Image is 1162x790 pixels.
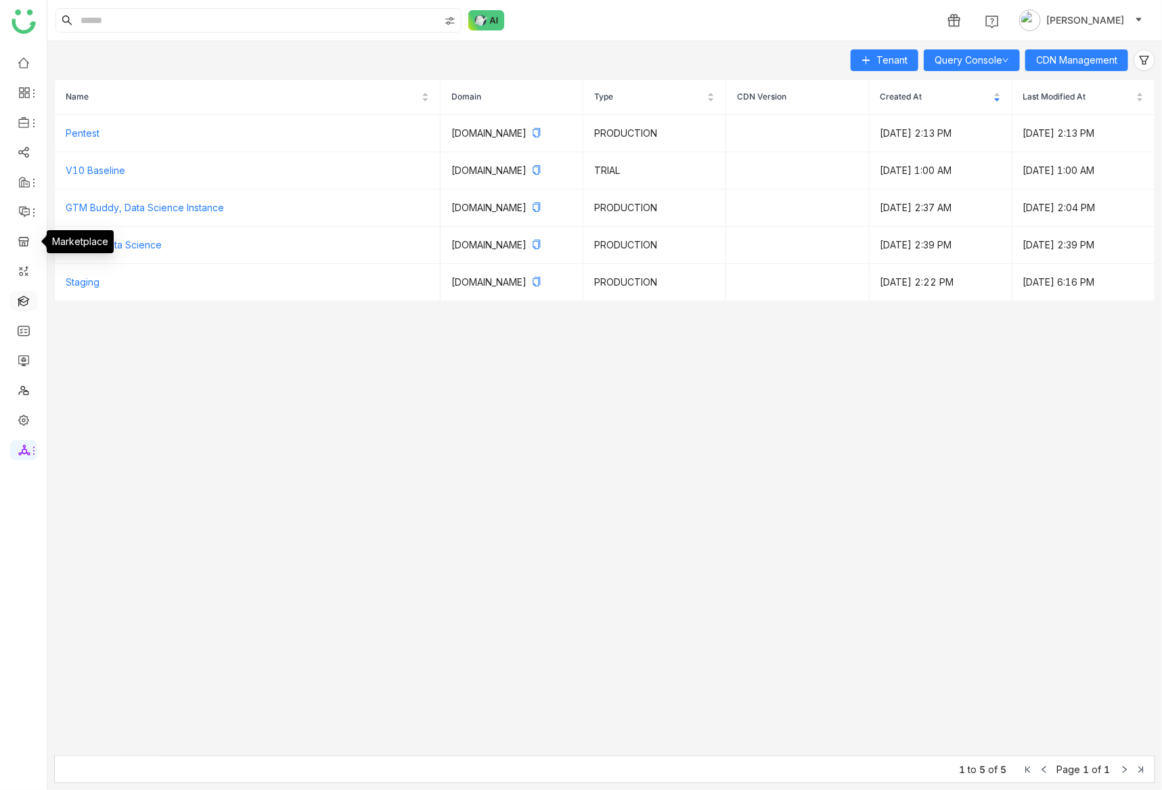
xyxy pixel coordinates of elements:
img: logo [12,9,36,34]
img: search-type.svg [445,16,455,26]
p: [DOMAIN_NAME] [451,126,572,141]
a: GTM Buddy, Data Science Instance [66,202,224,213]
img: avatar [1019,9,1041,31]
td: [DATE] 2:37 AM [870,190,1012,227]
td: [DATE] 2:13 PM [1012,115,1155,152]
span: 5 [979,764,985,775]
span: [PERSON_NAME] [1046,13,1124,28]
th: CDN Version [726,80,869,115]
td: [DATE] 1:00 AM [870,152,1012,190]
td: PRODUCTION [583,190,726,227]
td: [DATE] 2:39 PM [1012,227,1155,264]
p: [DOMAIN_NAME] [451,200,572,215]
p: [DOMAIN_NAME] [451,238,572,253]
a: Staging [66,276,99,288]
p: [DOMAIN_NAME] [451,163,572,178]
td: [DATE] 2:39 PM [870,227,1012,264]
a: Pentest [66,127,99,139]
span: 5 [1000,764,1006,775]
span: of [988,764,998,775]
a: Staging Data Science [66,239,162,250]
td: [DATE] 1:00 AM [1012,152,1155,190]
a: Query Console [935,54,1009,66]
button: Tenant [851,49,918,71]
td: PRODUCTION [583,227,726,264]
td: [DATE] 2:04 PM [1012,190,1155,227]
td: TRIAL [583,152,726,190]
span: of [1092,764,1101,775]
img: help.svg [985,15,999,28]
a: V10 Baseline [66,164,125,176]
td: [DATE] 2:22 PM [870,264,1012,301]
span: 1 [1083,764,1089,775]
span: Page [1056,764,1080,775]
span: CDN Management [1036,53,1117,68]
td: [DATE] 2:13 PM [870,115,1012,152]
td: PRODUCTION [583,264,726,301]
span: 1 [1104,764,1110,775]
img: ask-buddy-normal.svg [468,10,505,30]
button: [PERSON_NAME] [1016,9,1146,31]
button: Query Console [924,49,1020,71]
p: [DOMAIN_NAME] [451,275,572,290]
span: 1 [959,764,965,775]
td: [DATE] 6:16 PM [1012,264,1155,301]
th: Domain [441,80,583,115]
td: PRODUCTION [583,115,726,152]
span: to [968,764,977,775]
button: CDN Management [1025,49,1128,71]
span: Tenant [876,53,908,68]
